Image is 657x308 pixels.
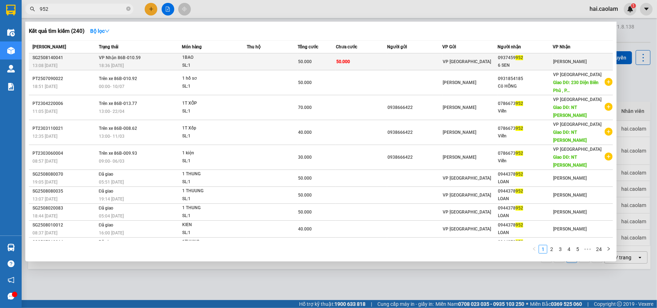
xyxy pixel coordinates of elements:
[182,187,236,195] div: 1 THUUNG
[32,204,97,212] div: SG2508020083
[99,76,137,81] span: Trên xe 86B-010.92
[565,245,573,253] a: 4
[498,150,552,157] div: 0786673
[443,226,491,232] span: VP [GEOGRAPHIC_DATA]
[553,105,587,118] span: Giao DĐ: NT [PERSON_NAME]
[516,55,523,60] span: 952
[182,195,236,203] div: SL: 1
[442,44,456,49] span: VP Gửi
[443,130,476,135] span: [PERSON_NAME]
[553,210,587,215] span: [PERSON_NAME]
[573,245,582,254] li: 5
[32,171,97,178] div: SG2508080070
[6,5,16,16] img: logo-vxr
[32,75,97,83] div: PT2507090022
[553,147,602,152] span: VP [GEOGRAPHIC_DATA]
[443,176,491,181] span: VP [GEOGRAPHIC_DATA]
[32,134,57,139] span: 12:35 [DATE]
[298,44,318,49] span: Tổng cước
[90,28,110,34] strong: Bộ lọc
[498,178,552,186] div: LOAN
[99,180,124,185] span: 05:51 [DATE]
[32,100,97,107] div: PT2304220006
[99,109,124,114] span: 13:00 - 22/04
[336,44,357,49] span: Chưa cước
[298,210,312,215] span: 50.000
[182,75,236,83] div: 1 hồ sơ
[99,151,137,156] span: Trên xe 86B-009.93
[498,204,552,212] div: 0944378
[498,125,552,132] div: 0786673
[516,126,523,131] span: 952
[32,44,66,49] span: [PERSON_NAME]
[530,245,539,254] li: Previous Page
[530,245,539,254] button: left
[99,126,137,131] span: Trên xe 86B-008.62
[498,62,552,69] div: 6 SEN
[7,47,15,54] img: warehouse-icon
[8,277,14,283] span: notification
[8,293,14,300] span: message
[605,153,613,160] span: plus-circle
[182,44,202,49] span: Món hàng
[32,214,57,219] span: 18:44 [DATE]
[182,229,236,237] div: SL: 1
[553,97,602,102] span: VP [GEOGRAPHIC_DATA]
[498,83,552,90] div: Cô HỒNG
[105,28,110,34] span: down
[32,188,97,195] div: SG2508080035
[99,239,114,245] span: Đã giao
[32,197,57,202] span: 13:07 [DATE]
[516,223,523,228] span: 952
[547,245,556,254] li: 2
[604,245,613,254] button: right
[516,189,523,194] span: 952
[182,170,236,178] div: 1 THUNG
[7,83,15,91] img: solution-icon
[182,212,236,220] div: SL: 1
[32,109,57,114] span: 11:05 [DATE]
[605,103,613,111] span: plus-circle
[539,245,547,253] a: 1
[553,72,602,77] span: VP [GEOGRAPHIC_DATA]
[182,221,236,229] div: KIEN
[298,226,312,232] span: 40.000
[443,193,491,198] span: VP [GEOGRAPHIC_DATA]
[182,157,236,165] div: SL: 1
[32,238,97,246] div: SG2507310064
[443,105,476,110] span: [PERSON_NAME]
[498,132,552,140] div: Viễn
[182,149,236,157] div: 1 kiện
[182,83,236,91] div: SL: 1
[99,101,137,106] span: Trên xe 86B-013.77
[498,238,552,246] div: 0944378
[84,25,115,37] button: Bộ lọcdown
[99,63,124,68] span: 18:36 [DATE]
[498,229,552,237] div: LOAN
[443,155,476,160] span: [PERSON_NAME]
[498,107,552,115] div: Viễn
[298,155,312,160] span: 30.000
[553,44,571,49] span: VP Nhận
[99,189,114,194] span: Đã giao
[298,130,312,135] span: 40.000
[32,84,57,89] span: 18:51 [DATE]
[553,130,587,143] span: Giao DĐ: NT [PERSON_NAME]
[498,44,521,49] span: Người nhận
[126,6,131,11] span: close-circle
[498,188,552,195] div: 0944378
[182,54,236,62] div: 1BAO
[556,245,564,253] a: 3
[498,100,552,107] div: 0786673
[32,54,97,62] div: SG2508140041
[99,44,118,49] span: Trạng thái
[498,54,552,62] div: 0937459
[182,178,236,186] div: SL: 1
[32,63,57,68] span: 13:08 [DATE]
[516,151,523,156] span: 952
[182,124,236,132] div: 1T Xốp
[516,206,523,211] span: 952
[99,134,124,139] span: 13:00 - 11/03
[498,75,552,83] div: 0931854185
[7,29,15,36] img: warehouse-icon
